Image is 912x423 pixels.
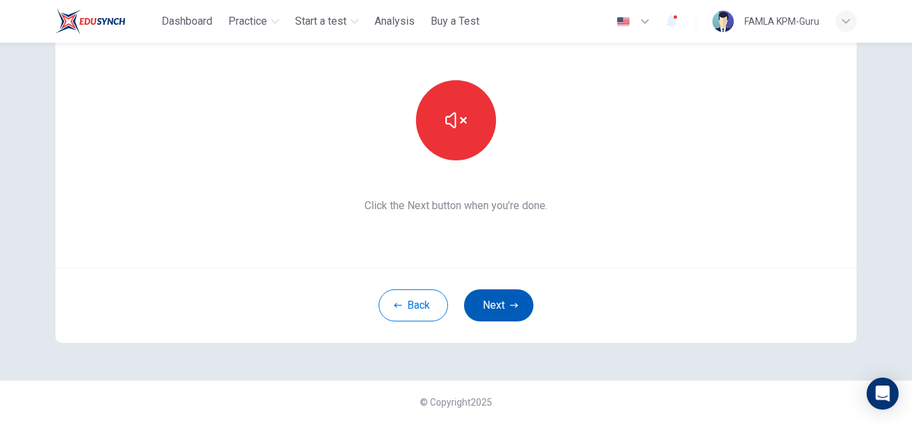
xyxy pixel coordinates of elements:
img: ELTC logo [55,8,126,35]
span: Dashboard [162,13,212,29]
span: Start a test [295,13,347,29]
img: Profile picture [712,11,734,32]
span: Practice [228,13,267,29]
button: Analysis [369,9,420,33]
button: Next [464,289,533,321]
span: Analysis [375,13,415,29]
button: Buy a Test [425,9,485,33]
button: Practice [223,9,284,33]
button: Dashboard [156,9,218,33]
button: Start a test [290,9,364,33]
div: FAMLA KPM-Guru [744,13,819,29]
img: en [615,17,632,27]
span: © Copyright 2025 [420,397,492,408]
button: Back [379,289,448,321]
a: ELTC logo [55,8,156,35]
span: Buy a Test [431,13,479,29]
span: Click the Next button when you’re done. [326,198,587,214]
div: Open Intercom Messenger [867,378,899,410]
